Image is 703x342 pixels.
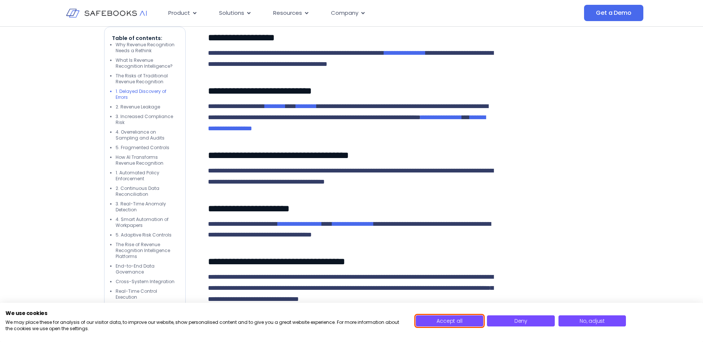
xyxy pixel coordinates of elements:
[437,317,462,325] span: Accept all
[116,129,178,141] li: 4. Overreliance on Sampling and Audits
[558,315,626,326] button: Adjust cookie preferences
[487,315,555,326] button: Deny all cookies
[116,279,178,285] li: Cross-System Integration
[514,317,527,325] span: Deny
[116,170,178,182] li: 1. Automated Policy Enforcement
[116,288,178,300] li: Real-Time Control Execution
[596,9,631,17] span: Get a Demo
[116,73,178,85] li: The Risks of Traditional Revenue Recognition
[116,154,178,166] li: How AI Transforms Revenue Recognition
[116,263,178,275] li: End-to-End Data Governance
[584,5,643,21] a: Get a Demo
[116,57,178,69] li: What Is Revenue Recognition Intelligence?
[116,217,178,228] li: 4. Smart Automation of Workpapers
[116,145,178,151] li: 5. Fragmented Controls
[168,9,190,17] span: Product
[219,9,244,17] span: Solutions
[116,42,178,54] li: Why Revenue Recognition Needs a Rethink
[116,104,178,110] li: 2. Revenue Leakage
[116,185,178,197] li: 2. Continuous Data Reconciliation
[112,34,178,42] p: Table of contents:
[273,9,302,17] span: Resources
[116,242,178,259] li: The Rise of Revenue Recognition Intelligence Platforms
[116,88,178,100] li: 1. Delayed Discovery of Errors
[116,232,178,238] li: 5. Adaptive Risk Controls
[162,6,510,20] div: Menu Toggle
[162,6,510,20] nav: Menu
[6,319,405,332] p: We may place these for analysis of our visitor data, to improve our website, show personalised co...
[6,310,405,316] h2: We use cookies
[416,315,484,326] button: Accept all cookies
[580,317,605,325] span: No, adjust
[116,114,178,125] li: 3. Increased Compliance Risk
[331,9,358,17] span: Company
[116,201,178,213] li: 3. Real-Time Anomaly Detection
